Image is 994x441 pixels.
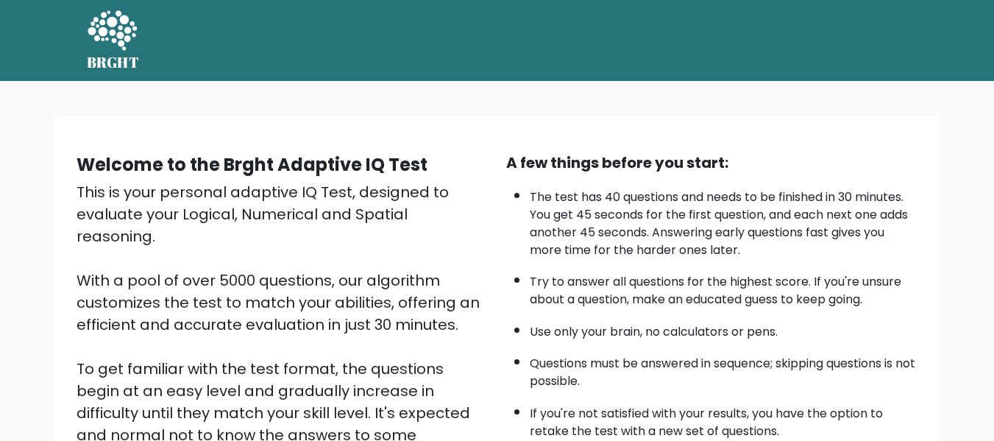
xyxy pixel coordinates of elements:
b: Welcome to the Brght Adaptive IQ Test [77,152,427,177]
a: BRGHT [87,6,140,75]
li: If you're not satisfied with your results, you have the option to retake the test with a new set ... [530,398,918,440]
li: Use only your brain, no calculators or pens. [530,316,918,341]
h5: BRGHT [87,54,140,71]
div: A few things before you start: [506,152,918,174]
li: The test has 40 questions and needs to be finished in 30 minutes. You get 45 seconds for the firs... [530,181,918,259]
li: Questions must be answered in sequence; skipping questions is not possible. [530,347,918,390]
li: Try to answer all questions for the highest score. If you're unsure about a question, make an edu... [530,266,918,308]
